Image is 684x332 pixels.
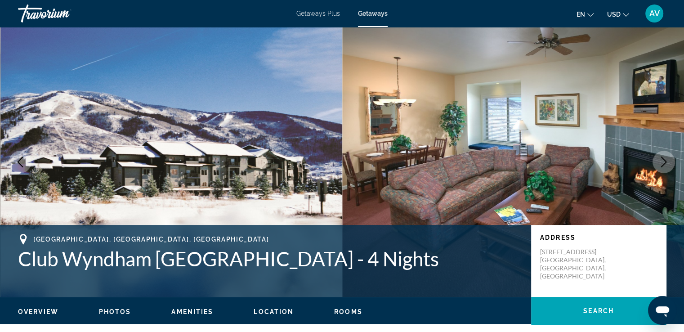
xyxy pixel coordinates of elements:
[18,308,58,316] button: Overview
[649,9,660,18] span: AV
[254,308,294,315] span: Location
[171,308,213,316] button: Amenities
[577,11,585,18] span: en
[254,308,294,316] button: Location
[607,8,629,21] button: Change currency
[33,236,269,243] span: [GEOGRAPHIC_DATA], [GEOGRAPHIC_DATA], [GEOGRAPHIC_DATA]
[358,10,388,17] a: Getaways
[653,151,675,173] button: Next image
[99,308,131,315] span: Photos
[648,296,677,325] iframe: Button to launch messaging window
[334,308,362,316] button: Rooms
[607,11,621,18] span: USD
[531,297,666,325] button: Search
[18,247,522,270] h1: Club Wyndham [GEOGRAPHIC_DATA] - 4 Nights
[99,308,131,316] button: Photos
[334,308,362,315] span: Rooms
[18,2,108,25] a: Travorium
[583,307,614,314] span: Search
[540,248,612,280] p: [STREET_ADDRESS] [GEOGRAPHIC_DATA], [GEOGRAPHIC_DATA], [GEOGRAPHIC_DATA]
[540,234,657,241] p: Address
[296,10,340,17] a: Getaways Plus
[171,308,213,315] span: Amenities
[18,308,58,315] span: Overview
[577,8,594,21] button: Change language
[643,4,666,23] button: User Menu
[9,151,31,173] button: Previous image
